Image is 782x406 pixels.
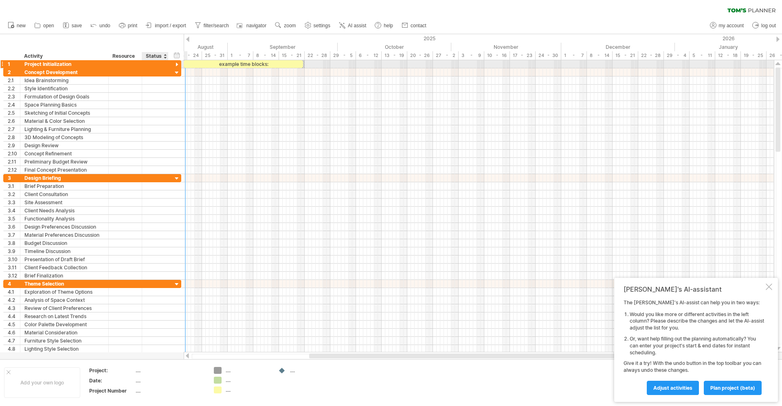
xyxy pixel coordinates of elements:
div: Date: [89,377,134,384]
div: 17 - 23 [510,51,536,60]
span: navigator [246,23,266,28]
div: 29 - 5 [330,51,356,60]
div: Concept Refinement [24,150,104,157]
div: Client Consultation [24,190,104,198]
a: import / export [144,20,189,31]
div: 22 - 28 [305,51,330,60]
div: Material Consideration [24,329,104,336]
div: October 2025 [338,43,451,51]
div: Theme Selection [24,280,104,288]
div: 12 - 18 [715,51,741,60]
span: my account [719,23,744,28]
div: 3.8 [8,239,20,247]
span: undo [99,23,110,28]
div: 24 - 30 [536,51,561,60]
div: 1 - 7 [228,51,253,60]
li: Or, want help filling out the planning automatically? You can enter your project's start & end da... [630,336,764,356]
span: print [128,23,137,28]
div: 4.3 [8,304,20,312]
div: 4.7 [8,337,20,345]
div: Lighting & Furniture Planning [24,125,104,133]
a: new [6,20,28,31]
div: Design Review [24,142,104,149]
div: 3.11 [8,264,20,271]
div: 25 - 31 [202,51,228,60]
div: 2.9 [8,142,20,149]
a: zoom [273,20,298,31]
a: my account [708,20,746,31]
div: Lighting Style Selection [24,345,104,353]
div: Project Initialization [24,60,104,68]
div: Project: [89,367,134,374]
div: 29 - 4 [664,51,690,60]
div: 3.3 [8,199,20,206]
div: 3.12 [8,272,20,279]
div: 1 [8,60,20,68]
span: AI assist [348,23,366,28]
div: 4.2 [8,296,20,304]
div: example time blocks: [184,60,303,68]
div: Material & Color Selection [24,117,104,125]
div: .... [290,367,334,374]
div: 2.4 [8,101,20,109]
div: 2.6 [8,117,20,125]
div: Client Needs Analysis [24,207,104,214]
div: 4.6 [8,329,20,336]
div: 2.2 [8,85,20,92]
div: 3.1 [8,182,20,190]
a: save [61,20,84,31]
div: Budget Discussion [24,239,104,247]
div: Brief Finalization [24,272,104,279]
div: December 2025 [561,43,675,51]
div: 10 - 16 [484,51,510,60]
div: 4.5 [8,321,20,328]
div: 2.11 [8,158,20,166]
a: help [373,20,395,31]
span: contact [411,23,426,28]
div: 3 [8,174,20,182]
div: Material Preferences Discussion [24,231,104,239]
div: Preliminary Budget Review [24,158,104,166]
div: 3.6 [8,223,20,231]
div: [PERSON_NAME]'s AI-assistant [624,285,764,293]
div: The [PERSON_NAME]'s AI-assist can help you in two ways: Give it a try! With the undo button in th... [624,299,764,395]
div: Review of Client Preferences [24,304,104,312]
div: 22 - 28 [638,51,664,60]
a: undo [88,20,113,31]
div: Design Preferences Discussion [24,223,104,231]
div: Activity [24,52,104,60]
div: 4 [8,280,20,288]
span: plan project (beta) [710,385,755,391]
div: 4.8 [8,345,20,353]
span: open [43,23,54,28]
div: 3.2 [8,190,20,198]
div: Resource [112,52,137,60]
div: Idea Brainstorming [24,76,104,84]
div: .... [136,367,204,374]
div: 15 - 21 [279,51,305,60]
div: 2.8 [8,133,20,141]
a: open [32,20,57,31]
div: 19 - 25 [741,51,767,60]
a: AI assist [337,20,369,31]
div: 3.4 [8,207,20,214]
div: 3 - 9 [459,51,484,60]
div: 15 - 21 [613,51,638,60]
div: 5 - 11 [690,51,715,60]
a: print [117,20,140,31]
div: Concept Development [24,68,104,76]
div: 3.7 [8,231,20,239]
div: Site Assessment [24,199,104,206]
div: 4.1 [8,288,20,296]
span: new [17,23,26,28]
div: Presentation of Draft Brief [24,255,104,263]
div: 27 - 2 [433,51,459,60]
div: 2.7 [8,125,20,133]
div: 6 - 12 [356,51,382,60]
div: Project Number [89,387,134,394]
div: 3.9 [8,247,20,255]
div: November 2025 [451,43,561,51]
div: Sketching of Initial Concepts [24,109,104,117]
a: settings [303,20,333,31]
div: 3.10 [8,255,20,263]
